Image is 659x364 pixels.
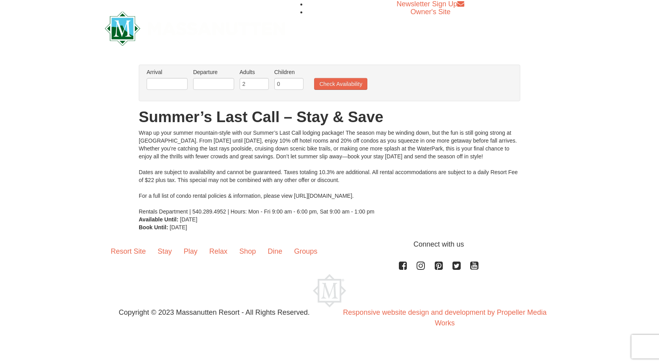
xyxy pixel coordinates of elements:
[139,224,168,230] strong: Book Until:
[313,274,346,307] img: Massanutten Resort Logo
[288,239,323,264] a: Groups
[180,216,197,223] span: [DATE]
[178,239,203,264] a: Play
[105,239,554,250] p: Connect with us
[105,239,152,264] a: Resort Site
[193,68,234,76] label: Departure
[139,109,520,125] h1: Summer’s Last Call – Stay & Save
[411,8,451,16] a: Owner's Site
[170,224,187,230] span: [DATE]
[274,68,303,76] label: Children
[105,11,285,46] img: Massanutten Resort Logo
[152,239,178,264] a: Stay
[314,78,367,90] button: Check Availability
[139,129,520,215] div: Wrap up your summer mountain-style with our Summer’s Last Call lodging package! The season may be...
[147,68,188,76] label: Arrival
[203,239,233,264] a: Relax
[139,216,179,223] strong: Available Until:
[343,308,546,327] a: Responsive website design and development by Propeller Media Works
[233,239,262,264] a: Shop
[105,18,285,37] a: Massanutten Resort
[240,68,269,76] label: Adults
[262,239,288,264] a: Dine
[99,307,329,318] p: Copyright © 2023 Massanutten Resort - All Rights Reserved.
